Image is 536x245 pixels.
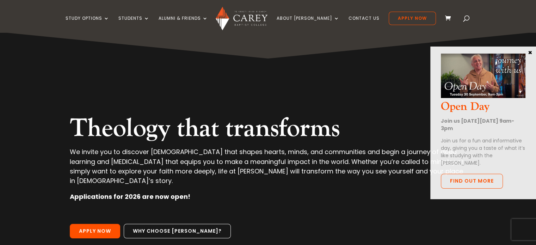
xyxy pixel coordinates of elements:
strong: Applications for 2026 are now open! [70,192,190,201]
a: Students [118,16,149,32]
h3: Open Day [441,100,525,117]
a: Contact Us [349,16,380,32]
p: We invite you to discover [DEMOGRAPHIC_DATA] that shapes hearts, minds, and communities and begin... [70,147,466,192]
a: Open Day Oct 2025 [441,92,525,100]
a: Apply Now [389,12,436,25]
a: Study Options [66,16,109,32]
strong: Join us [DATE][DATE] 9am-3pm [441,117,514,132]
a: Apply Now [70,224,120,239]
h2: Theology that transforms [70,113,466,147]
a: Alumni & Friends [159,16,208,32]
img: Open Day Oct 2025 [441,54,525,98]
a: Why choose [PERSON_NAME]? [124,224,231,239]
p: Join us for a fun and informative day, giving you a taste of what it’s like studying with the [PE... [441,137,525,167]
a: About [PERSON_NAME] [277,16,339,32]
button: Close [526,49,534,55]
img: Carey Baptist College [216,7,267,30]
a: Find out more [441,174,503,189]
